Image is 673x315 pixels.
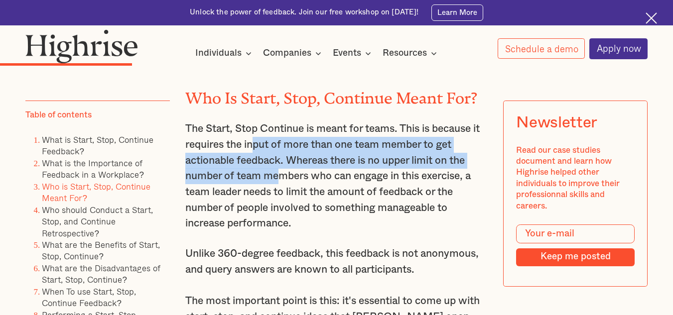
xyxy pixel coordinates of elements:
[263,47,324,59] div: Companies
[195,47,242,59] div: Individuals
[516,145,635,212] div: Read our case studies document and learn how Highrise helped other individuals to improve their p...
[42,285,136,310] a: When To use Start, Stop, Continue Feedback?
[25,29,138,63] img: Highrise logo
[190,7,418,17] div: Unlock the power of feedback. Join our free workshop on [DATE]!
[185,86,488,104] h2: Who Is Start, Stop, Continue Meant For?
[42,180,150,205] a: Who is Start, Stop, Continue Meant For?
[195,47,255,59] div: Individuals
[431,4,483,21] a: Learn More
[42,261,160,286] a: What are the Disadvantages of Start, Stop, Continue?
[383,47,427,59] div: Resources
[516,249,635,266] input: Keep me posted
[42,133,153,158] a: What is Start, Stop, Continue Feedback?
[516,114,597,132] div: Newsletter
[333,47,361,59] div: Events
[185,121,488,231] p: The Start, Stop Continue is meant for teams. This is because it requires the input of more than o...
[42,238,160,263] a: What are the Benefits of Start, Stop, Continue?
[25,110,92,121] div: Table of contents
[42,203,153,240] a: Who should Conduct a Start, Stop, and Continue Retrospective?
[333,47,374,59] div: Events
[589,38,648,59] a: Apply now
[516,224,635,266] form: Modal Form
[646,12,657,24] img: Cross icon
[42,156,143,181] a: What is the Importance of Feedback in a Workplace?
[498,38,585,59] a: Schedule a demo
[516,224,635,243] input: Your e-mail
[263,47,311,59] div: Companies
[383,47,440,59] div: Resources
